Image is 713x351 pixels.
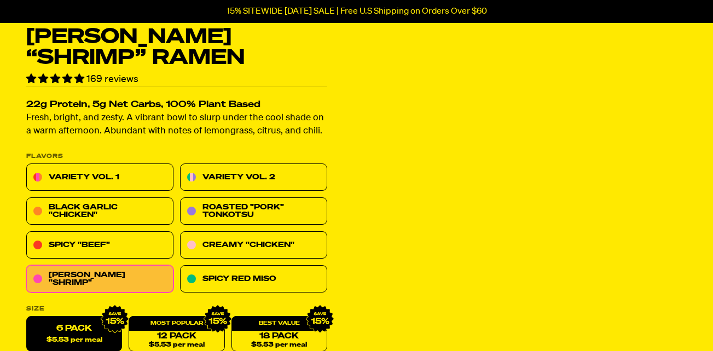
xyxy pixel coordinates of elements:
[47,337,102,344] span: $5.53 per meal
[26,266,173,293] a: [PERSON_NAME] "Shrimp"
[180,232,327,259] a: Creamy "Chicken"
[86,74,138,84] span: 169 reviews
[149,342,205,349] span: $5.53 per meal
[26,101,327,110] h2: 22g Protein, 5g Net Carbs, 100% Plant Based
[180,198,327,225] a: Roasted "Pork" Tonkotsu
[251,342,307,349] span: $5.53 per meal
[306,305,334,334] img: IMG_9632.png
[26,27,327,68] h1: [PERSON_NAME] “Shrimp” Ramen
[26,164,173,191] a: Variety Vol. 1
[26,112,327,138] p: Fresh, bright, and zesty. A vibrant bowl to slurp under the cool shade on a warm afternoon. Abund...
[101,305,129,334] img: IMG_9632.png
[26,74,86,84] span: 4.84 stars
[26,154,327,160] p: Flavors
[26,306,327,312] label: Size
[180,164,327,191] a: Variety Vol. 2
[26,232,173,259] a: Spicy "Beef"
[26,198,173,225] a: Black Garlic "Chicken"
[180,266,327,293] a: Spicy Red Miso
[203,305,231,334] img: IMG_9632.png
